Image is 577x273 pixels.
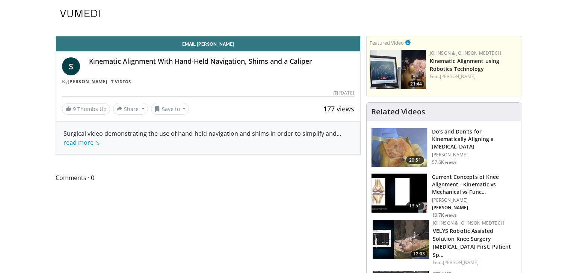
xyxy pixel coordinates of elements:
[430,73,518,80] div: Feat.
[433,226,515,258] h3: VELYS Robotic Assisted Solution Knee Surgery Tibia First: Patient Specific Alignment
[405,38,411,46] a: This is paid for by Johnson & Johnson MedTech
[109,78,133,85] a: 7 Videos
[63,129,353,147] div: Surgical video demonstrating the use of hand-held navigation and shims in order to simplify and
[371,128,517,168] a: 20:51 Do's and Don'ts for Kinematically Aligning a [MEDICAL_DATA] [PERSON_NAME] 57.6K views
[63,138,100,147] a: read more ↘
[371,107,425,116] h4: Related Videos
[56,36,360,51] a: Email [PERSON_NAME]
[370,50,426,89] img: 85482610-0380-4aae-aa4a-4a9be0c1a4f1.150x105_q85_crop-smart_upscale.jpg
[73,105,76,112] span: 9
[113,103,148,115] button: Share
[62,103,110,115] a: 9 Thumbs Up
[432,197,517,203] p: [PERSON_NAME]
[432,152,517,158] p: [PERSON_NAME]
[408,81,424,87] span: 21:44
[432,212,457,218] p: 10.7K views
[406,202,424,210] span: 13:51
[430,57,500,72] a: Kinematic Alignment using Robotics Technology
[370,50,426,89] a: 21:44
[89,57,354,66] h4: Kinematic Alignment With Hand-Held Navigation, Shims and a Caliper
[432,159,457,165] p: 57.6K views
[411,250,427,257] span: 12:03
[372,174,427,213] img: ab6dcc5e-23fe-4b2c-862c-91d6e6d499b4.150x105_q85_crop-smart_upscale.jpg
[371,173,517,218] a: 13:51 Current Concepts of Knee Alignment - Kinematic vs Mechanical vs Func… [PERSON_NAME] [PERSON...
[406,156,424,164] span: 20:51
[440,73,476,79] a: [PERSON_NAME]
[433,220,504,226] a: Johnson & Johnson MedTech
[432,128,517,150] h3: Do's and Don'ts for Kinematically Aligning a [MEDICAL_DATA]
[432,173,517,196] h3: Current Concepts of Knee Alignment - Kinematic vs Mechanical vs Functional vs Anatomic, Gap Balan...
[60,10,100,17] img: VuMedi Logo
[56,173,361,183] span: Comments 0
[433,259,515,266] div: Feat.
[62,57,80,75] a: S
[68,78,107,85] a: [PERSON_NAME]
[372,128,427,167] img: howell_knee_1.png.150x105_q85_crop-smart_upscale.jpg
[323,104,354,113] span: 177 views
[62,78,354,85] div: By
[373,220,429,259] a: 12:03
[370,39,404,46] small: Featured Video
[430,50,501,56] a: Johnson & Johnson MedTech
[443,259,479,265] a: [PERSON_NAME]
[433,227,511,258] a: VELYS Robotic Assisted Solution Knee Surgery [MEDICAL_DATA] First: Patient Sp…
[432,205,517,211] p: Simon Young
[373,220,429,259] img: abe8434e-c392-4864-8b80-6cc2396b85ec.150x105_q85_crop-smart_upscale.jpg
[334,90,354,96] div: [DATE]
[151,103,189,115] button: Save to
